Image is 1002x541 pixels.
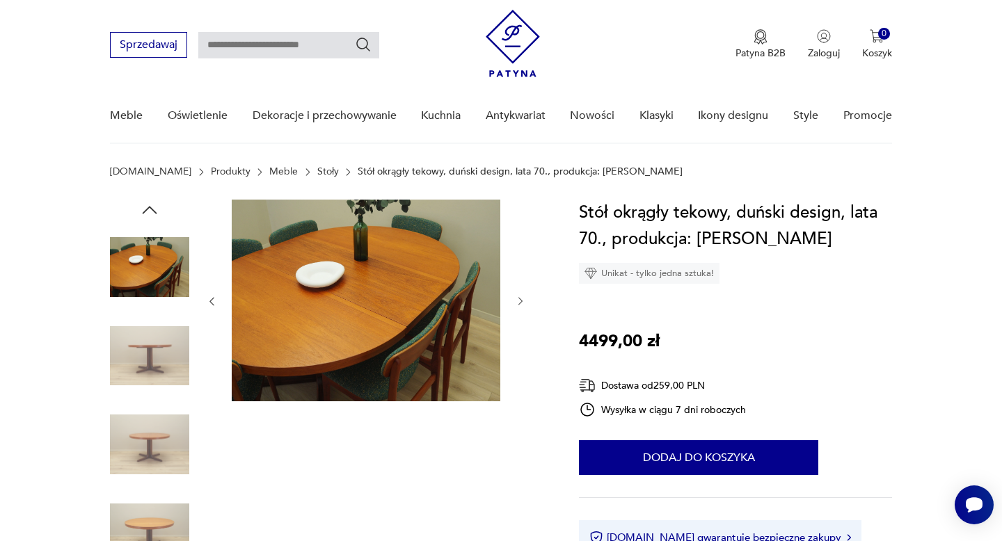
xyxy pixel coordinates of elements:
[110,32,187,58] button: Sprzedawaj
[754,29,768,45] img: Ikona medalu
[584,267,597,280] img: Ikona diamentu
[735,47,786,60] p: Patyna B2B
[639,89,674,143] a: Klasyki
[421,89,461,143] a: Kuchnia
[698,89,768,143] a: Ikony designu
[793,89,818,143] a: Style
[817,29,831,43] img: Ikonka użytkownika
[843,89,892,143] a: Promocje
[355,36,372,53] button: Szukaj
[486,10,540,77] img: Patyna - sklep z meblami i dekoracjami vintage
[735,29,786,60] a: Ikona medaluPatyna B2B
[847,534,851,541] img: Ikona strzałki w prawo
[808,47,840,60] p: Zaloguj
[579,263,719,284] div: Unikat - tylko jedna sztuka!
[862,29,892,60] button: 0Koszyk
[955,485,994,524] iframe: Smartsupp widget button
[579,377,596,394] img: Ikona dostawy
[870,29,884,43] img: Ikona koszyka
[253,89,397,143] a: Dekoracje i przechowywanie
[110,227,189,307] img: Zdjęcie produktu Stół okrągły tekowy, duński design, lata 70., produkcja: Dania
[110,89,143,143] a: Meble
[579,377,746,394] div: Dostawa od 259,00 PLN
[878,28,890,40] div: 0
[232,200,500,401] img: Zdjęcie produktu Stół okrągły tekowy, duński design, lata 70., produkcja: Dania
[168,89,228,143] a: Oświetlenie
[862,47,892,60] p: Koszyk
[579,440,818,475] button: Dodaj do koszyka
[808,29,840,60] button: Zaloguj
[211,166,250,177] a: Produkty
[735,29,786,60] button: Patyna B2B
[579,328,660,355] p: 4499,00 zł
[579,401,746,418] div: Wysyłka w ciągu 7 dni roboczych
[110,166,191,177] a: [DOMAIN_NAME]
[317,166,339,177] a: Stoły
[486,89,546,143] a: Antykwariat
[110,316,189,396] img: Zdjęcie produktu Stół okrągły tekowy, duński design, lata 70., produkcja: Dania
[110,41,187,51] a: Sprzedawaj
[579,200,891,252] h1: Stół okrągły tekowy, duński design, lata 70., produkcja: [PERSON_NAME]
[358,166,683,177] p: Stół okrągły tekowy, duński design, lata 70., produkcja: [PERSON_NAME]
[110,405,189,484] img: Zdjęcie produktu Stół okrągły tekowy, duński design, lata 70., produkcja: Dania
[570,89,614,143] a: Nowości
[269,166,298,177] a: Meble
